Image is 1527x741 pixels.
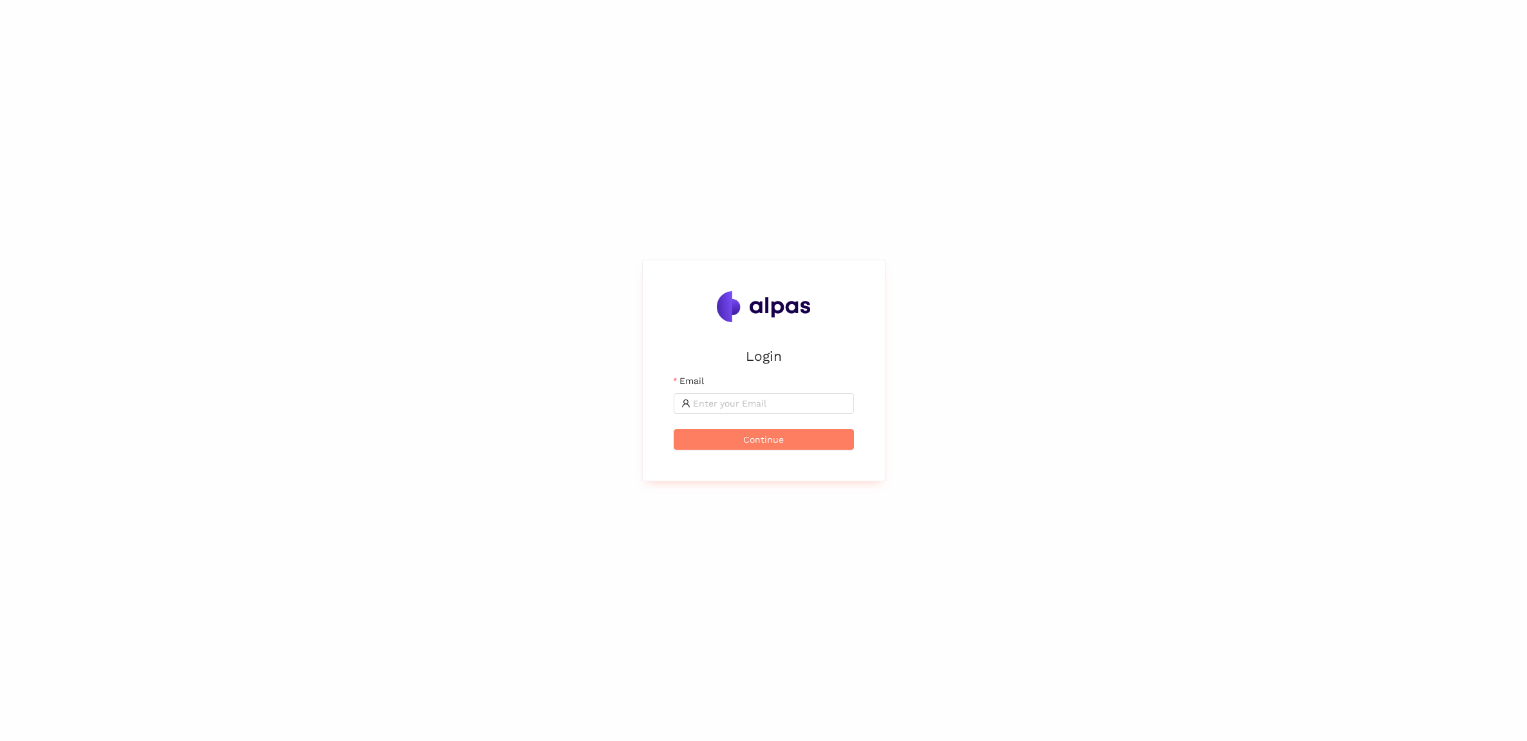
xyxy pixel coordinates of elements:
[743,432,784,447] span: Continue
[681,399,690,408] span: user
[674,429,854,450] button: Continue
[674,345,854,367] h2: Login
[693,396,846,410] input: Email
[717,291,811,322] img: Alpas.ai Logo
[674,374,704,388] label: Email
